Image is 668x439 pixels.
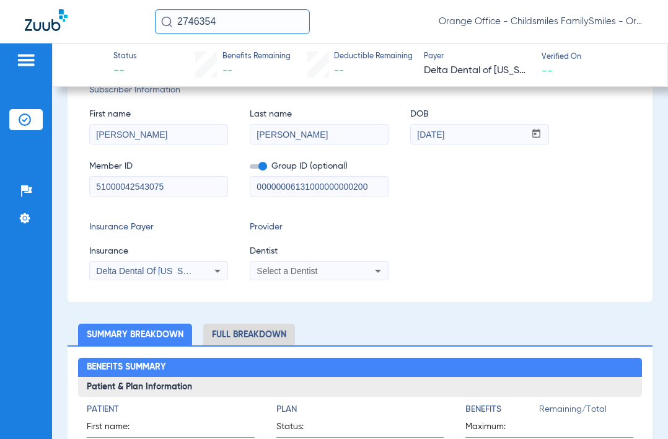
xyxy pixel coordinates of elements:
[222,66,232,76] span: --
[424,63,530,79] span: Delta Dental of [US_STATE]
[89,108,228,121] span: First name
[542,52,648,63] span: Verified On
[78,358,641,378] h2: Benefits Summary
[89,245,228,258] span: Insurance
[465,420,539,437] span: Maximum:
[78,377,641,397] h3: Patient & Plan Information
[89,221,228,234] span: Insurance Payer
[78,324,192,345] li: Summary Breakdown
[89,160,228,173] span: Member ID
[334,66,344,76] span: --
[87,420,147,437] span: First name:
[155,9,310,34] input: Search for patients
[410,108,549,121] span: DOB
[606,379,668,439] iframe: Chat Widget
[250,160,389,173] span: Group ID (optional)
[542,64,553,77] span: --
[524,125,548,144] button: Open calendar
[539,403,633,420] span: Remaining/Total
[16,53,36,68] img: hamburger-icon
[161,16,172,27] img: Search Icon
[89,84,631,97] span: Subscriber Information
[257,266,317,276] span: Select a Dentist
[250,108,389,121] span: Last name
[113,51,137,63] span: Status
[276,420,367,437] span: Status:
[439,16,643,28] span: Orange Office - Childsmiles FamilySmiles - Orange St Dental Associates LLC - Orange General DBA A...
[113,63,137,79] span: --
[87,403,254,416] h4: Patient
[222,51,291,63] span: Benefits Remaining
[203,324,295,345] li: Full Breakdown
[276,403,444,416] h4: Plan
[334,51,413,63] span: Deductible Remaining
[465,403,539,420] app-breakdown-title: Benefits
[421,114,461,120] mat-label: mm / dd / yyyy
[96,266,206,276] span: Delta Dental Of [US_STATE]
[250,221,389,234] span: Provider
[465,403,539,416] h4: Benefits
[424,51,530,63] span: Payer
[25,9,68,31] img: Zuub Logo
[250,245,389,258] span: Dentist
